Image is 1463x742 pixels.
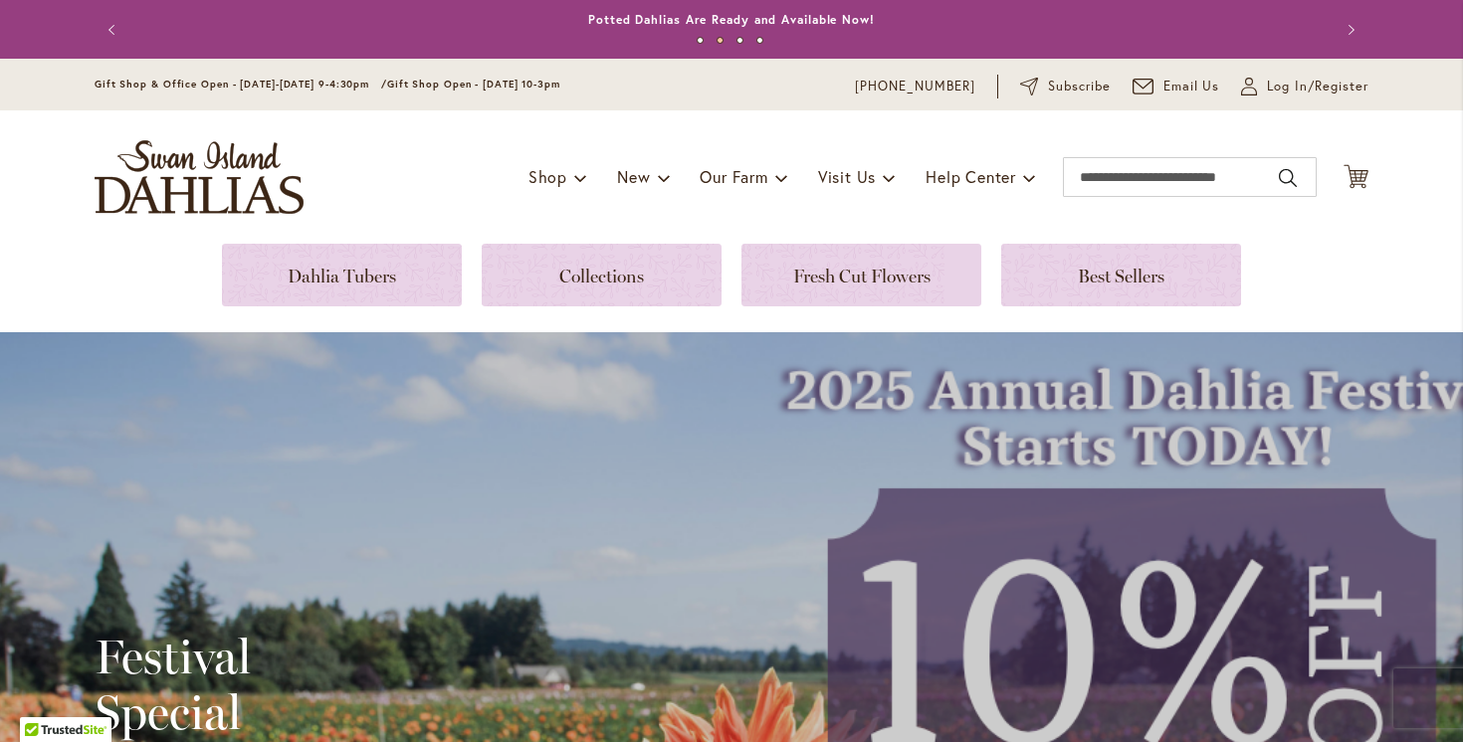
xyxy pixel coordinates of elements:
span: Our Farm [700,166,767,187]
span: Subscribe [1048,77,1111,96]
h2: Festival Special [95,629,611,740]
a: Email Us [1133,77,1220,96]
a: [PHONE_NUMBER] [855,77,975,96]
button: 4 of 4 [756,37,763,44]
span: Gift Shop Open - [DATE] 10-3pm [387,78,560,91]
a: Subscribe [1020,77,1111,96]
span: Email Us [1163,77,1220,96]
button: Previous [95,10,134,50]
button: 2 of 4 [717,37,724,44]
span: Gift Shop & Office Open - [DATE]-[DATE] 9-4:30pm / [95,78,387,91]
a: store logo [95,140,304,214]
a: Potted Dahlias Are Ready and Available Now! [588,12,875,27]
a: Log In/Register [1241,77,1368,96]
span: Log In/Register [1267,77,1368,96]
span: Help Center [926,166,1016,187]
button: 1 of 4 [697,37,704,44]
span: Visit Us [818,166,876,187]
button: Next [1329,10,1368,50]
span: Shop [528,166,567,187]
span: New [617,166,650,187]
button: 3 of 4 [736,37,743,44]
